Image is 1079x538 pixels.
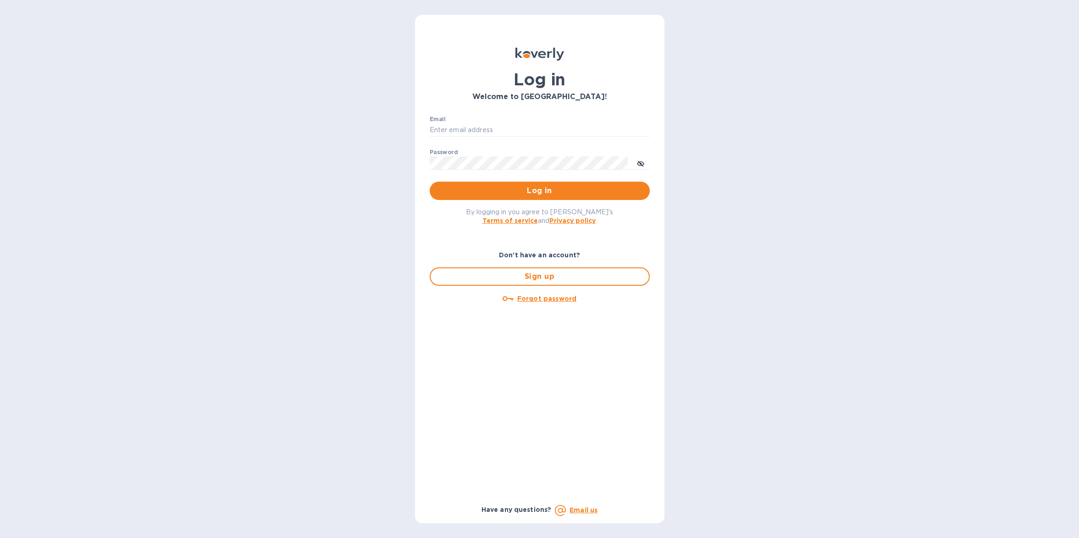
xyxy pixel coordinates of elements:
span: Log in [437,185,642,196]
h3: Welcome to [GEOGRAPHIC_DATA]! [430,93,650,101]
label: Password [430,150,458,155]
span: Sign up [438,271,642,282]
a: Email us [570,506,598,514]
h1: Log in [430,70,650,89]
img: Koverly [515,48,564,61]
button: Sign up [430,267,650,286]
a: Privacy policy [549,217,596,224]
a: Terms of service [482,217,538,224]
input: Enter email address [430,123,650,137]
label: Email [430,116,446,122]
button: Log in [430,182,650,200]
u: Forgot password [517,295,576,302]
b: Don't have an account? [499,251,580,259]
button: toggle password visibility [631,154,650,172]
span: By logging in you agree to [PERSON_NAME]'s and . [466,208,613,224]
b: Have any questions? [481,506,552,513]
